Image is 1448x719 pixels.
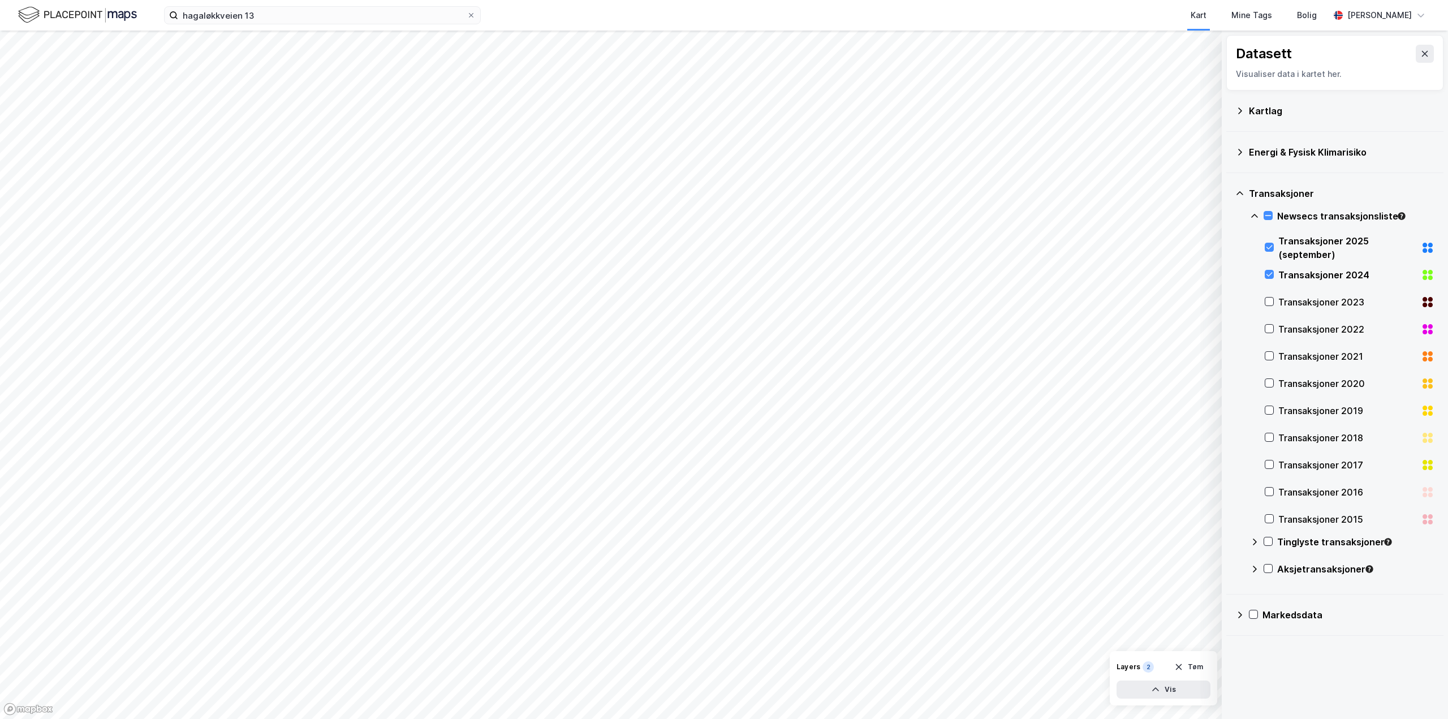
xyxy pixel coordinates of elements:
[1383,537,1393,547] div: Tooltip anchor
[1297,8,1317,22] div: Bolig
[1278,458,1416,472] div: Transaksjoner 2017
[1278,295,1416,309] div: Transaksjoner 2023
[1397,211,1407,221] div: Tooltip anchor
[1278,322,1416,336] div: Transaksjoner 2022
[1277,562,1434,576] div: Aksjetransaksjoner
[1347,8,1412,22] div: [PERSON_NAME]
[1278,485,1416,499] div: Transaksjoner 2016
[1278,234,1416,261] div: Transaksjoner 2025 (september)
[1278,431,1416,445] div: Transaksjoner 2018
[1391,665,1448,719] div: Kontrollprogram for chat
[18,5,137,25] img: logo.f888ab2527a4732fd821a326f86c7f29.svg
[1277,535,1434,549] div: Tinglyste transaksjoner
[1236,45,1292,63] div: Datasett
[1278,350,1416,363] div: Transaksjoner 2021
[1143,661,1154,673] div: 2
[178,7,467,24] input: Søk på adresse, matrikkel, gårdeiere, leietakere eller personer
[1364,564,1374,574] div: Tooltip anchor
[1117,681,1210,699] button: Vis
[1278,513,1416,526] div: Transaksjoner 2015
[1278,377,1416,390] div: Transaksjoner 2020
[1191,8,1206,22] div: Kart
[1249,187,1434,200] div: Transaksjoner
[3,703,53,716] a: Mapbox homepage
[1249,145,1434,159] div: Energi & Fysisk Klimarisiko
[1231,8,1272,22] div: Mine Tags
[1249,104,1434,118] div: Kartlag
[1117,662,1140,671] div: Layers
[1236,67,1434,81] div: Visualiser data i kartet her.
[1277,209,1434,223] div: Newsecs transaksjonsliste
[1278,404,1416,417] div: Transaksjoner 2019
[1391,665,1448,719] iframe: Chat Widget
[1167,658,1210,676] button: Tøm
[1262,608,1434,622] div: Markedsdata
[1278,268,1416,282] div: Transaksjoner 2024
